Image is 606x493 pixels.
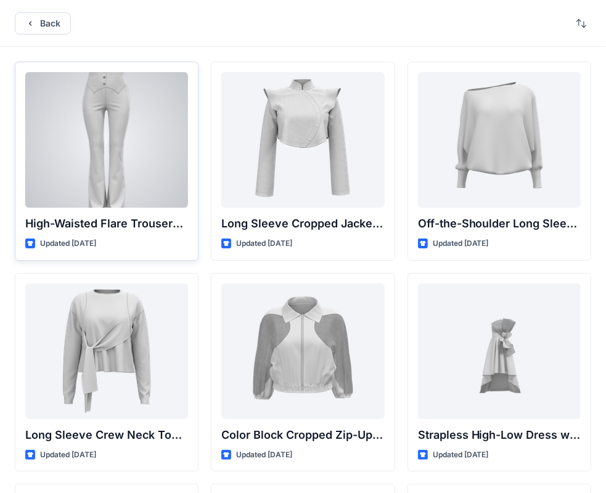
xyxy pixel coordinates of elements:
[221,72,384,208] a: Long Sleeve Cropped Jacket with Mandarin Collar and Shoulder Detail
[433,237,489,250] p: Updated [DATE]
[418,72,581,208] a: Off-the-Shoulder Long Sleeve Top
[236,237,292,250] p: Updated [DATE]
[40,449,96,462] p: Updated [DATE]
[25,215,188,232] p: High-Waisted Flare Trousers with Button Detail
[15,12,71,35] button: Back
[418,283,581,419] a: Strapless High-Low Dress with Side Bow Detail
[418,215,581,232] p: Off-the-Shoulder Long Sleeve Top
[221,426,384,444] p: Color Block Cropped Zip-Up Jacket with Sheer Sleeves
[221,283,384,419] a: Color Block Cropped Zip-Up Jacket with Sheer Sleeves
[236,449,292,462] p: Updated [DATE]
[221,215,384,232] p: Long Sleeve Cropped Jacket with Mandarin Collar and Shoulder Detail
[433,449,489,462] p: Updated [DATE]
[40,237,96,250] p: Updated [DATE]
[418,426,581,444] p: Strapless High-Low Dress with Side Bow Detail
[25,426,188,444] p: Long Sleeve Crew Neck Top with Asymmetrical Tie Detail
[25,283,188,419] a: Long Sleeve Crew Neck Top with Asymmetrical Tie Detail
[25,72,188,208] a: High-Waisted Flare Trousers with Button Detail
